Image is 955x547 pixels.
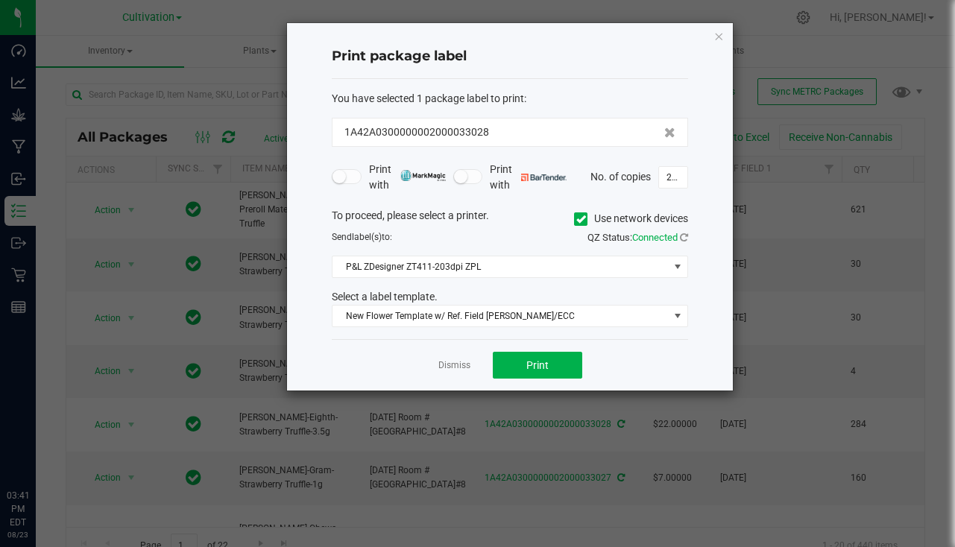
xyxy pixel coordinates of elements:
[438,359,470,372] a: Dismiss
[590,170,651,182] span: No. of copies
[321,289,699,305] div: Select a label template.
[632,232,678,243] span: Connected
[490,162,567,193] span: Print with
[332,91,688,107] div: :
[332,306,669,326] span: New Flower Template w/ Ref. Field [PERSON_NAME]/ECC
[493,352,582,379] button: Print
[321,208,699,230] div: To proceed, please select a printer.
[352,232,382,242] span: label(s)
[400,170,446,181] img: mark_magic_cybra.png
[587,232,688,243] span: QZ Status:
[344,124,489,140] span: 1A42A0300000002000033028
[332,92,524,104] span: You have selected 1 package label to print
[574,211,688,227] label: Use network devices
[332,232,392,242] span: Send to:
[332,47,688,66] h4: Print package label
[521,174,567,181] img: bartender.png
[332,256,669,277] span: P&L ZDesigner ZT411-203dpi ZPL
[369,162,446,193] span: Print with
[15,428,60,472] iframe: Resource center
[526,359,549,371] span: Print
